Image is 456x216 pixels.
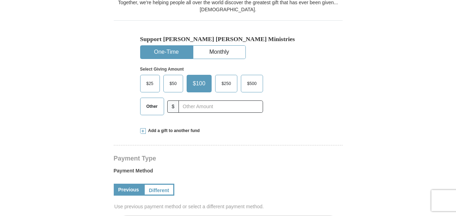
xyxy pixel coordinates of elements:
input: Other Amount [179,100,263,113]
strong: Select Giving Amount [140,67,184,72]
a: Previous [114,184,144,196]
h4: Payment Type [114,156,343,161]
span: Use previous payment method or select a different payment method. [114,203,343,210]
span: Other [143,101,161,112]
span: $50 [166,78,180,89]
span: $500 [244,78,260,89]
button: Monthly [193,46,245,59]
button: One-Time [140,46,193,59]
label: Payment Method [114,167,343,178]
span: $250 [218,78,235,89]
span: $ [167,100,179,113]
h5: Support [PERSON_NAME] [PERSON_NAME] Ministries [140,35,316,43]
span: Add a gift to another fund [146,128,200,134]
a: Different [144,184,175,196]
span: $100 [189,78,209,89]
span: $25 [143,78,157,89]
